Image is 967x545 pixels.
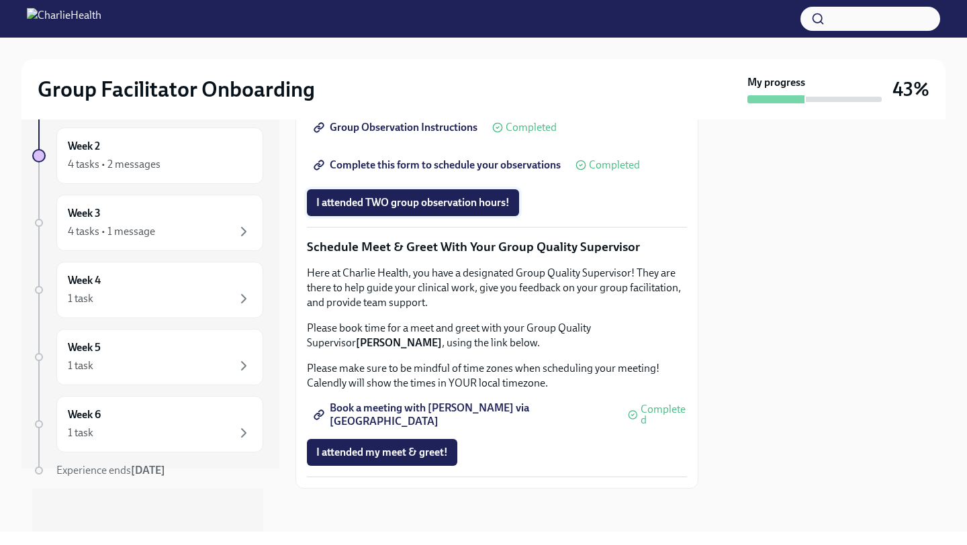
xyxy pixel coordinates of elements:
div: 1 task [68,291,93,306]
h6: Week 2 [68,139,100,154]
h3: 43% [892,77,929,101]
span: I attended TWO group observation hours! [316,196,510,209]
p: Here at Charlie Health, you have a designated Group Quality Supervisor! They are there to help gu... [307,266,687,310]
a: Week 41 task [32,262,263,318]
a: Complete this form to schedule your observations [307,152,570,179]
span: Book a meeting with [PERSON_NAME] via [GEOGRAPHIC_DATA] [316,408,613,422]
button: I attended my meet & greet! [307,439,457,466]
p: Schedule Meet & Greet With Your Group Quality Supervisor [307,238,687,256]
a: Week 24 tasks • 2 messages [32,128,263,184]
div: 4 tasks • 1 message [68,224,155,239]
div: 1 task [68,358,93,373]
strong: [DATE] [131,464,165,477]
span: I attended my meet & greet! [316,446,448,459]
p: Please make sure to be mindful of time zones when scheduling your meeting! Calendly will show the... [307,361,687,391]
h6: Week 4 [68,273,101,288]
span: Complete this form to schedule your observations [316,158,561,172]
h6: Week 3 [68,206,101,221]
span: Completed [641,404,687,426]
h6: Week 5 [68,340,101,355]
a: Week 34 tasks • 1 message [32,195,263,251]
h2: Group Facilitator Onboarding [38,76,315,103]
div: 1 task [68,426,93,440]
a: Week 61 task [32,396,263,452]
span: Group Observation Instructions [316,121,477,134]
h6: Week 6 [68,407,101,422]
button: I attended TWO group observation hours! [307,189,519,216]
div: 4 tasks • 2 messages [68,157,160,172]
a: Week 51 task [32,329,263,385]
img: CharlieHealth [27,8,101,30]
span: Completed [589,160,640,170]
strong: [PERSON_NAME] [356,336,442,349]
span: Completed [506,122,557,133]
a: Group Observation Instructions [307,114,487,141]
a: Book a meeting with [PERSON_NAME] via [GEOGRAPHIC_DATA] [307,401,623,428]
p: Please book time for a meet and greet with your Group Quality Supervisor , using the link below. [307,321,687,350]
span: Experience ends [56,464,165,477]
strong: My progress [747,75,805,90]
